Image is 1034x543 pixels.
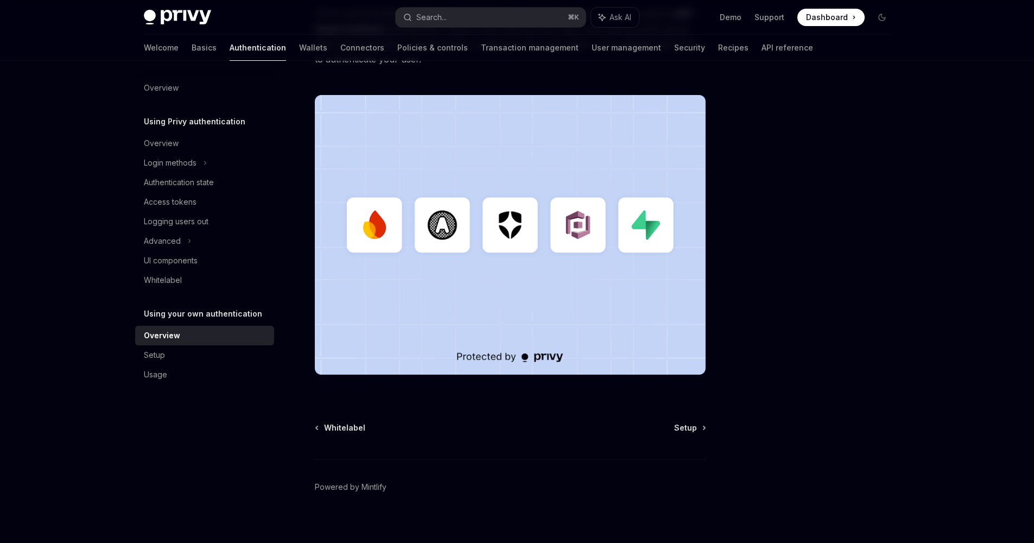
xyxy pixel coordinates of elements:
span: ⌘ K [568,13,579,22]
div: Whitelabel [144,274,182,287]
a: Overview [135,134,274,153]
div: Overview [144,329,180,342]
span: Ask AI [610,12,631,23]
a: Connectors [340,35,384,61]
img: JWT-based auth splash [315,95,706,375]
a: Overview [135,78,274,98]
div: Login methods [144,156,196,169]
a: User management [592,35,661,61]
a: Demo [720,12,741,23]
a: UI components [135,251,274,270]
a: API reference [762,35,813,61]
a: Access tokens [135,192,274,212]
a: Authentication state [135,173,274,192]
span: Dashboard [806,12,848,23]
a: Policies & controls [397,35,468,61]
div: Setup [144,349,165,362]
a: Setup [674,422,705,433]
div: Access tokens [144,195,196,209]
div: Advanced [144,235,181,248]
a: Basics [192,35,217,61]
span: Whitelabel [324,422,365,433]
a: Security [674,35,705,61]
div: UI components [144,254,198,267]
a: Transaction management [481,35,579,61]
div: Authentication state [144,176,214,189]
a: Powered by Mintlify [315,482,386,493]
div: Usage [144,368,167,381]
a: Whitelabel [135,270,274,290]
a: Welcome [144,35,179,61]
div: Overview [144,81,179,94]
span: Setup [674,422,697,433]
a: Overview [135,326,274,345]
h5: Using Privy authentication [144,115,245,128]
button: Toggle dark mode [873,9,891,26]
a: Dashboard [797,9,865,26]
div: Search... [416,11,447,24]
a: Whitelabel [316,422,365,433]
a: Authentication [230,35,286,61]
button: Search...⌘K [396,8,586,27]
a: Recipes [718,35,748,61]
h5: Using your own authentication [144,307,262,320]
div: Overview [144,137,179,150]
div: Logging users out [144,215,208,228]
a: Logging users out [135,212,274,231]
a: Setup [135,345,274,365]
a: Support [754,12,784,23]
a: Usage [135,365,274,384]
img: dark logo [144,10,211,25]
a: Wallets [299,35,327,61]
button: Ask AI [591,8,639,27]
